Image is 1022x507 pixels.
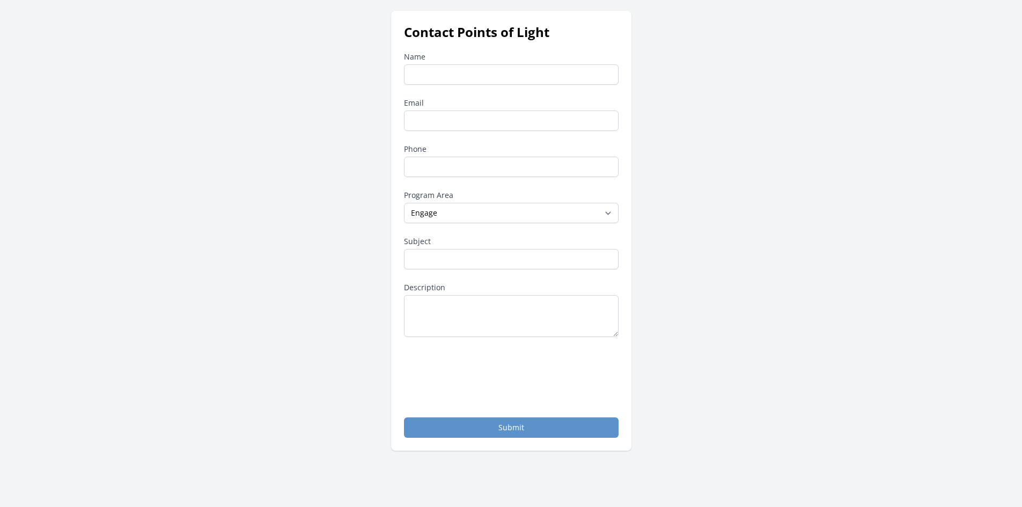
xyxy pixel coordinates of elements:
[404,236,619,247] label: Subject
[404,203,619,223] select: Program Area
[404,98,619,108] label: Email
[404,24,619,41] h1: Contact Points of Light
[404,282,619,293] label: Description
[404,417,619,438] button: Submit
[404,52,619,62] label: Name
[404,190,619,201] label: Program Area
[404,350,567,392] iframe: reCAPTCHA
[404,144,619,155] label: Phone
